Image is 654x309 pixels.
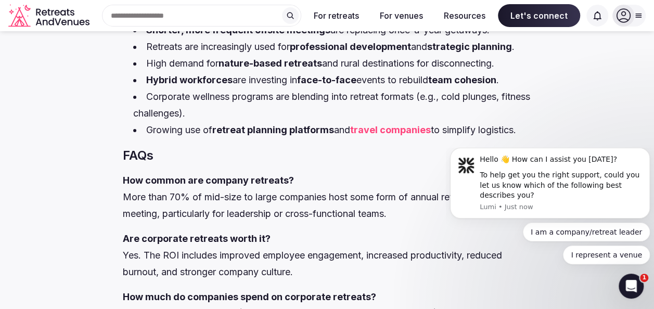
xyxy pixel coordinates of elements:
[212,124,334,135] strong: retreat planning platforms
[297,74,356,85] strong: face-to-face
[619,274,644,299] iframe: Intercom live chat
[428,74,496,85] strong: team cohesion
[8,4,92,28] a: Visit the homepage
[133,88,531,122] li: Corporate wellness programs are blending into retreat formats (e.g., cold plunges, fitness challe...
[446,148,654,281] iframe: Intercom notifications message
[123,233,271,244] strong: Are corporate retreats worth it?
[146,24,330,35] strong: Shorter, more frequent offsite meetings
[133,122,531,138] li: Growing use of and to simplify logistics.
[133,55,531,72] li: High demand for and rural destinations for disconnecting.
[427,41,512,52] strong: strategic planning
[498,4,580,27] span: Let's connect
[123,291,376,302] strong: How much do companies spend on corporate retreats?
[146,74,233,85] strong: Hybrid workforces
[123,230,531,280] p: Yes. The ROI includes improved employee engagement, increased productivity, reduced burnout, and ...
[133,38,531,55] li: Retreats are increasingly used for and .
[123,172,531,222] p: More than 70% of mid-size to large companies host some form of annual retreat or offsite meeting,...
[350,124,431,135] a: travel companies
[123,147,531,164] h3: FAQs
[219,58,322,69] strong: nature-based retreats
[305,4,367,27] button: For retreats
[640,274,648,282] span: 1
[133,72,531,88] li: are investing in events to rebuild .
[290,41,411,52] strong: professional development
[123,175,294,186] strong: How common are company retreats?
[8,4,92,28] svg: Retreats and Venues company logo
[435,4,494,27] button: Resources
[371,4,431,27] button: For venues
